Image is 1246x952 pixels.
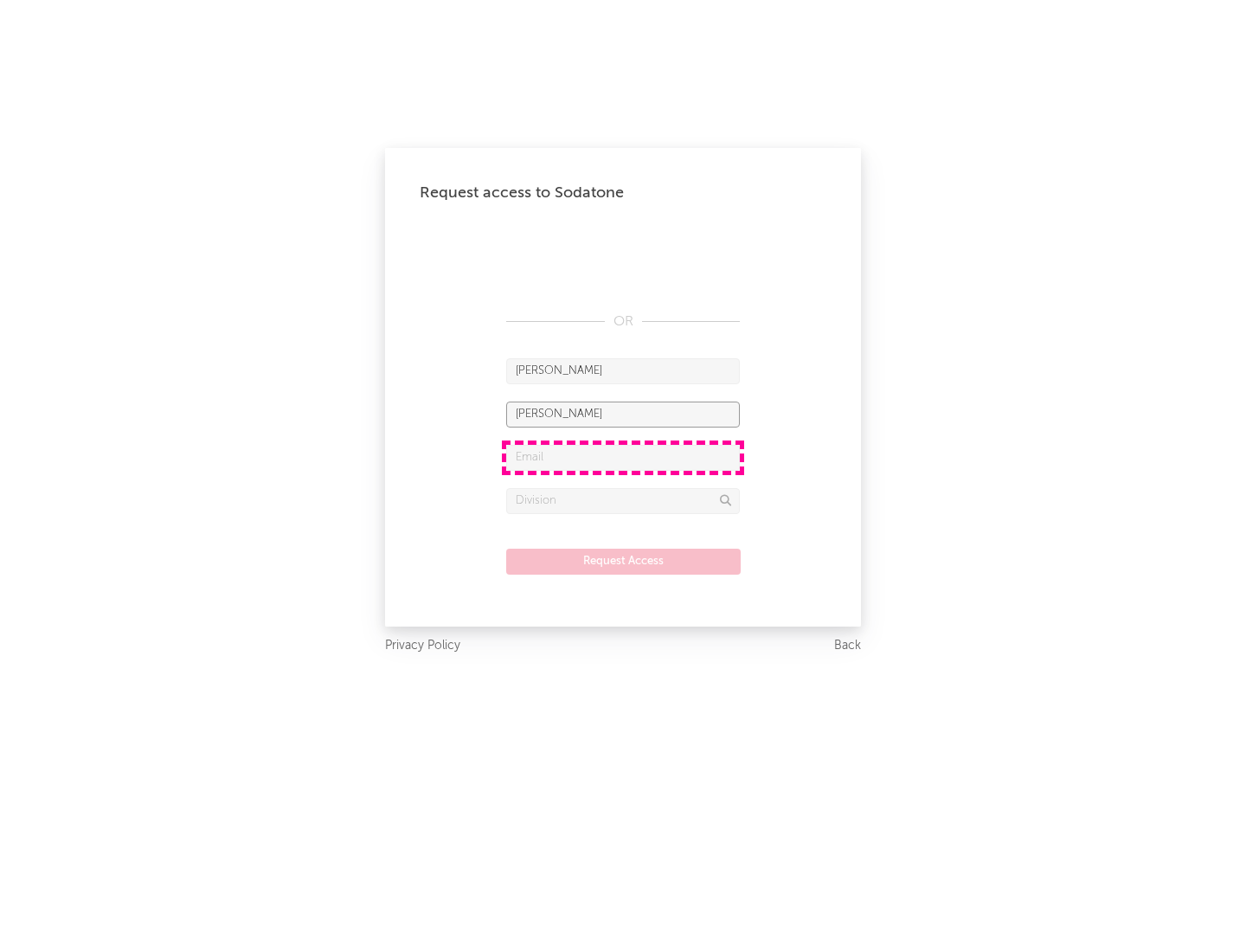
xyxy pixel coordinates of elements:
[385,635,460,657] a: Privacy Policy
[506,488,740,514] input: Division
[834,635,861,657] a: Back
[506,358,740,384] input: First Name
[506,312,740,332] div: OR
[420,183,826,203] div: Request access to Sodatone
[506,445,740,471] input: Email
[506,549,741,575] button: Request Access
[506,402,740,428] input: Last Name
